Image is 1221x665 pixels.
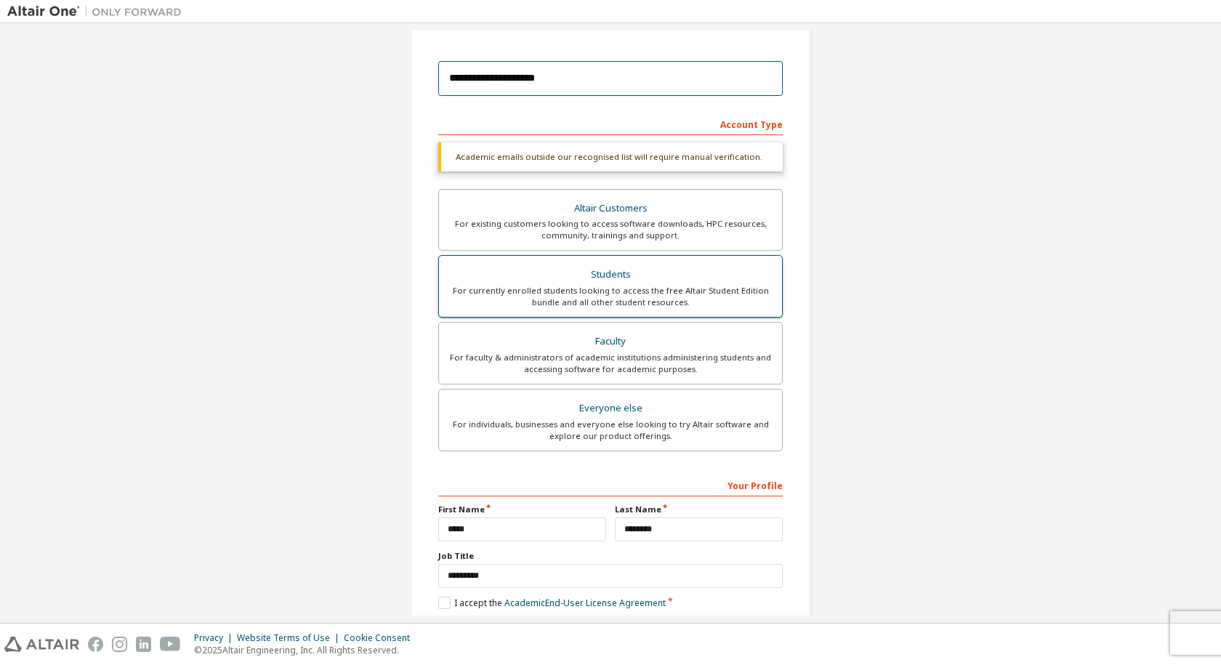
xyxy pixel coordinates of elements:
[438,597,666,609] label: I accept the
[438,112,783,135] div: Account Type
[194,632,237,644] div: Privacy
[136,637,151,652] img: linkedin.svg
[448,352,773,375] div: For faculty & administrators of academic institutions administering students and accessing softwa...
[438,473,783,496] div: Your Profile
[4,637,79,652] img: altair_logo.svg
[160,637,181,652] img: youtube.svg
[448,331,773,352] div: Faculty
[194,644,419,656] p: © 2025 Altair Engineering, Inc. All Rights Reserved.
[448,218,773,241] div: For existing customers looking to access software downloads, HPC resources, community, trainings ...
[344,632,419,644] div: Cookie Consent
[448,398,773,419] div: Everyone else
[237,632,344,644] div: Website Terms of Use
[438,550,783,562] label: Job Title
[438,142,783,172] div: Academic emails outside our recognised list will require manual verification.
[615,504,783,515] label: Last Name
[504,597,666,609] a: Academic End-User License Agreement
[88,637,103,652] img: facebook.svg
[7,4,189,19] img: Altair One
[448,198,773,219] div: Altair Customers
[448,285,773,308] div: For currently enrolled students looking to access the free Altair Student Edition bundle and all ...
[448,419,773,442] div: For individuals, businesses and everyone else looking to try Altair software and explore our prod...
[112,637,127,652] img: instagram.svg
[448,265,773,285] div: Students
[438,504,606,515] label: First Name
